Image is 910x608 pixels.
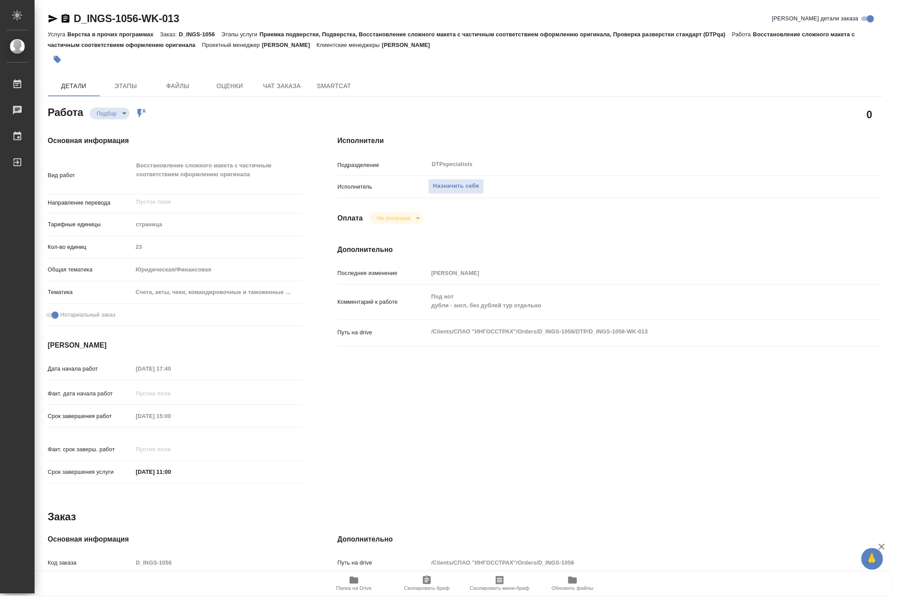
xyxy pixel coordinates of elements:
span: Оценки [213,82,256,93]
p: Верстка в прочих программах [69,32,163,39]
span: Папка на Drive [343,597,379,604]
p: [PERSON_NAME] [267,43,323,49]
button: 🙏 [879,559,901,581]
h4: [PERSON_NAME] [49,347,309,358]
span: Скопировать мини-бриф [479,597,540,604]
p: Заказ: [163,32,182,39]
h4: Дополнительно [344,545,900,556]
p: Дата начала работ [49,372,135,381]
input: Пустое поле [135,395,213,408]
h4: Основная информация [49,545,309,556]
p: Этапы услуги [226,32,265,39]
input: Пустое поле [135,370,213,383]
h2: 0 [884,109,890,124]
p: Тарифные единицы [49,225,135,234]
button: Скопировать ссылку [62,14,72,24]
button: Назначить себя [437,182,494,198]
p: Факт. дата начала работ [49,397,135,406]
input: Пустое поле [135,568,309,581]
input: Пустое поле [437,568,854,581]
p: Услуга [49,32,69,39]
h4: Дополнительно [344,250,900,260]
h4: Оплата [344,217,370,228]
p: Путь на drive [344,570,437,579]
button: Подбор [96,112,122,120]
button: Папка на Drive [324,583,398,608]
p: Путь на drive [344,335,437,344]
p: Тематика [49,294,135,303]
input: Пустое поле [135,246,309,259]
h2: Заказ [49,520,77,534]
input: Пустое поле [138,201,288,212]
input: Пустое поле [437,272,854,285]
div: Подбор [378,217,432,228]
div: Подбор [92,110,132,122]
span: Чат заказа [266,82,309,93]
p: Срок завершения работ [49,420,135,429]
button: Обновить файлы [547,583,621,608]
span: Файлы [160,82,203,93]
h2: Работа [49,106,85,122]
p: Подразделение [344,164,437,173]
p: Направление перевода [49,203,135,212]
button: Добавить тэг [49,51,68,70]
span: Скопировать бриф [412,597,459,604]
p: Вид работ [49,174,135,183]
h4: Основная информация [49,139,309,149]
input: ✎ Введи что-нибудь [135,475,213,488]
span: Обновить файлы [563,597,606,604]
button: Скопировать мини-бриф [473,583,547,608]
span: [PERSON_NAME] детали заказа [788,15,876,23]
p: Факт. срок заверш. работ [49,454,135,463]
p: Работа [747,32,769,39]
p: Срок завершения услуги [49,477,135,486]
p: Кол-во единиц [49,248,135,257]
h4: Исполнители [344,139,900,149]
span: 🙏 [883,561,898,580]
p: Последнее изменение [344,275,437,283]
input: Пустое поле [135,418,213,431]
p: Код заказа [49,570,135,579]
span: Нотариальный заказ [62,317,118,326]
textarea: Под нот дубли - англ, без дублей тур отдельно [437,295,854,319]
span: SmartCat [320,82,362,93]
p: Приемка подверстки, Подверстка, Восстановление сложного макета с частичным соответствием оформлен... [265,32,747,39]
button: Скопировать ссылку для ЯМессенджера [49,14,59,24]
a: D_INGS-1056-WK-013 [75,13,183,25]
p: [PERSON_NAME] [390,43,446,49]
p: Общая тематика [49,271,135,280]
p: Клиентские менеджеры [323,43,390,49]
span: Детали [54,82,96,93]
textarea: /Clients/СПАО "ИНГОССТРАХ"/Orders/D_INGS-1056/DTP/D_INGS-1056-WK-013 [437,331,854,346]
p: Исполнитель [344,186,437,195]
div: Юридическая/Финансовая [135,268,309,283]
div: страница [135,222,309,237]
button: Не оплачена [382,219,421,226]
button: Скопировать бриф [398,583,473,608]
p: D_INGS-1056 [182,32,226,39]
span: Этапы [107,82,150,93]
span: Назначить себя [442,185,489,195]
p: Комментарий к работе [344,304,437,313]
input: Пустое поле [135,452,213,465]
p: Проектный менеджер [206,43,267,49]
div: Счета, акты, чеки, командировочные и таможенные документы [135,291,309,306]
